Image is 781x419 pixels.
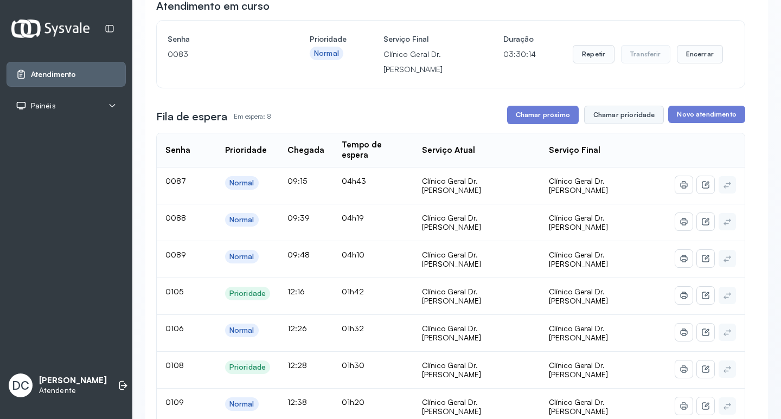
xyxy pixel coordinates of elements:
span: Clínico Geral Dr. [PERSON_NAME] [549,213,608,232]
span: 04h43 [342,176,366,185]
h4: Serviço Final [383,31,466,47]
h3: Fila de espera [156,109,227,124]
h4: Prioridade [310,31,347,47]
span: 0089 [165,250,186,259]
span: 0105 [165,287,183,296]
p: Atendente [39,386,107,395]
span: 04h10 [342,250,364,259]
span: 12:26 [287,324,307,333]
span: 01h30 [342,360,364,370]
div: Clínico Geral Dr. [PERSON_NAME] [422,287,531,306]
button: Transferir [621,45,670,63]
div: Normal [229,399,254,409]
p: 03:30:14 [503,47,536,62]
div: Normal [229,252,254,261]
span: 0088 [165,213,186,222]
span: 12:38 [287,397,307,407]
span: Clínico Geral Dr. [PERSON_NAME] [549,287,608,306]
p: Clínico Geral Dr. [PERSON_NAME] [383,47,466,77]
p: 0083 [168,47,273,62]
div: Senha [165,145,190,156]
div: Prioridade [229,289,266,298]
button: Chamar prioridade [584,106,664,124]
h4: Senha [168,31,273,47]
div: Clínico Geral Dr. [PERSON_NAME] [422,324,531,343]
div: Normal [229,215,254,224]
span: 0109 [165,397,184,407]
img: Logotipo do estabelecimento [11,20,89,37]
div: Prioridade [225,145,267,156]
div: Clínico Geral Dr. [PERSON_NAME] [422,250,531,269]
div: Clínico Geral Dr. [PERSON_NAME] [422,397,531,416]
div: Serviço Atual [422,145,475,156]
button: Chamar próximo [507,106,579,124]
div: Normal [229,326,254,335]
div: Serviço Final [549,145,600,156]
div: Normal [229,178,254,188]
button: Encerrar [677,45,723,63]
span: 09:48 [287,250,310,259]
span: 12:16 [287,287,305,296]
button: Novo atendimento [668,106,745,123]
span: Clínico Geral Dr. [PERSON_NAME] [549,360,608,379]
span: Clínico Geral Dr. [PERSON_NAME] [549,324,608,343]
span: 09:15 [287,176,307,185]
span: 01h20 [342,397,364,407]
span: Clínico Geral Dr. [PERSON_NAME] [549,250,608,269]
span: Clínico Geral Dr. [PERSON_NAME] [549,397,608,416]
div: Chegada [287,145,324,156]
span: 01h32 [342,324,364,333]
span: 12:28 [287,360,307,370]
span: 0106 [165,324,184,333]
button: Repetir [573,45,614,63]
p: Em espera: 8 [234,109,271,124]
span: 04h19 [342,213,364,222]
span: Painéis [31,101,56,111]
div: Clínico Geral Dr. [PERSON_NAME] [422,213,531,232]
span: 01h42 [342,287,364,296]
span: Atendimento [31,70,76,79]
div: Clínico Geral Dr. [PERSON_NAME] [422,176,531,195]
div: Prioridade [229,363,266,372]
span: 0108 [165,360,184,370]
span: Clínico Geral Dr. [PERSON_NAME] [549,176,608,195]
span: 0087 [165,176,186,185]
p: [PERSON_NAME] [39,376,107,386]
h4: Duração [503,31,536,47]
span: 09:39 [287,213,310,222]
div: Normal [314,49,339,58]
a: Atendimento [16,69,117,80]
div: Tempo de espera [342,140,405,160]
div: Clínico Geral Dr. [PERSON_NAME] [422,360,531,379]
